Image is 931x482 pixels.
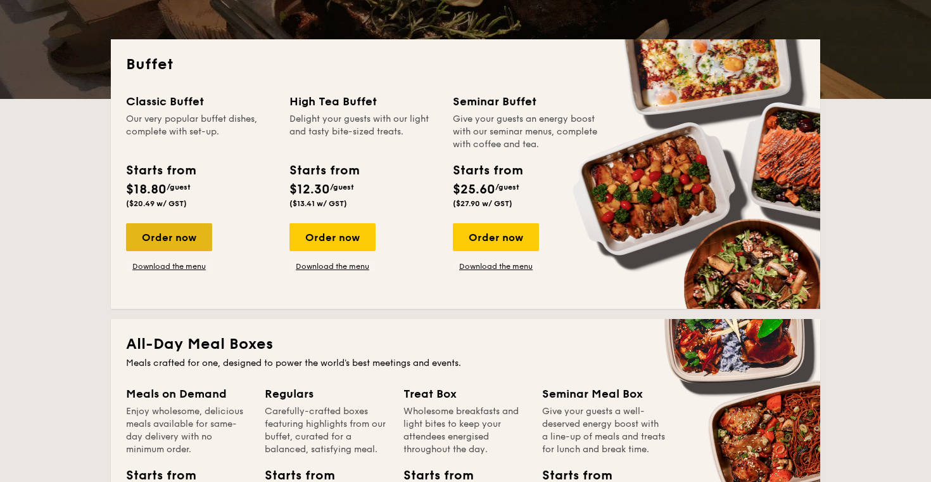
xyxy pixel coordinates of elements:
[453,113,601,151] div: Give your guests an energy boost with our seminar menus, complete with coffee and tea.
[265,385,388,403] div: Regulars
[453,199,512,208] span: ($27.90 w/ GST)
[265,405,388,456] div: Carefully-crafted boxes featuring highlights from our buffet, curated for a balanced, satisfying ...
[453,261,539,271] a: Download the menu
[403,405,527,456] div: Wholesome breakfasts and light bites to keep your attendees energised throughout the day.
[453,182,495,197] span: $25.60
[126,199,187,208] span: ($20.49 w/ GST)
[542,405,666,456] div: Give your guests a well-deserved energy boost with a line-up of meals and treats for lunch and br...
[126,357,805,370] div: Meals crafted for one, designed to power the world's best meetings and events.
[453,223,539,251] div: Order now
[126,223,212,251] div: Order now
[289,223,376,251] div: Order now
[289,199,347,208] span: ($13.41 w/ GST)
[126,334,805,355] h2: All-Day Meal Boxes
[126,55,805,75] h2: Buffet
[126,405,250,456] div: Enjoy wholesome, delicious meals available for same-day delivery with no minimum order.
[289,182,330,197] span: $12.30
[542,385,666,403] div: Seminar Meal Box
[126,182,167,197] span: $18.80
[289,113,438,151] div: Delight your guests with our light and tasty bite-sized treats.
[289,261,376,271] a: Download the menu
[495,183,519,192] span: /guest
[289,93,438,110] div: High Tea Buffet
[403,385,527,403] div: Treat Box
[126,385,250,403] div: Meals on Demand
[126,93,274,110] div: Classic Buffet
[126,113,274,151] div: Our very popular buffet dishes, complete with set-up.
[126,261,212,271] a: Download the menu
[453,161,522,180] div: Starts from
[330,183,354,192] span: /guest
[167,183,191,192] span: /guest
[453,93,601,110] div: Seminar Buffet
[289,161,358,180] div: Starts from
[126,161,195,180] div: Starts from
